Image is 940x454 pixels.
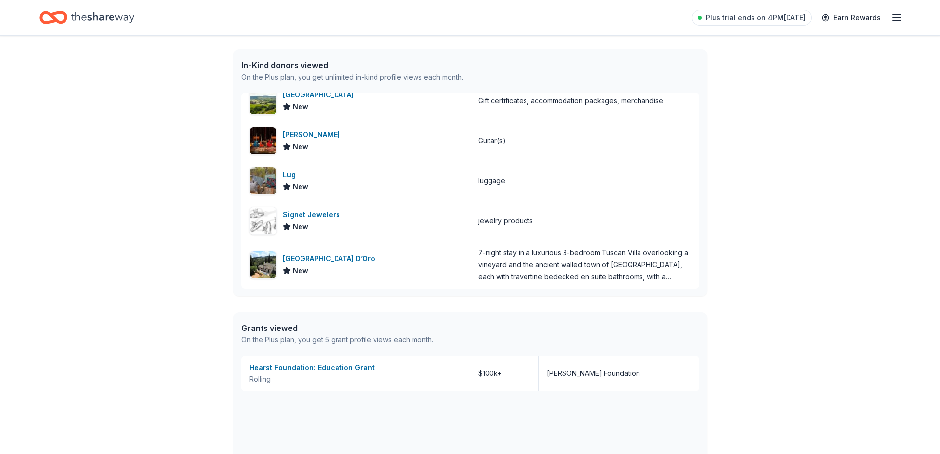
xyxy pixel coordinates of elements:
img: Image for Lug [250,167,276,194]
div: [GEOGRAPHIC_DATA] [283,89,358,101]
div: [PERSON_NAME] Foundation [547,368,640,379]
div: $100k+ [470,356,539,391]
div: Gift certificates, accommodation packages, merchandise [478,95,663,107]
div: jewelry products [478,215,533,227]
span: New [293,221,308,233]
div: Signet Jewelers [283,209,344,221]
span: New [293,141,308,153]
img: Image for Villa Sogni D’Oro [250,251,276,278]
span: New [293,101,308,113]
div: In-Kind donors viewed [241,59,463,71]
span: Plus trial ends on 4PM[DATE] [706,12,806,24]
img: Image for Signet Jewelers [250,207,276,234]
div: Rolling [249,373,462,385]
a: Home [39,6,134,29]
div: [GEOGRAPHIC_DATA] D’Oro [283,253,379,265]
div: luggage [478,175,505,187]
span: New [293,181,308,193]
div: 7-night stay in a luxurious 3-bedroom Tuscan Villa overlooking a vineyard and the ancient walled ... [478,247,691,283]
div: Grants viewed [241,322,433,334]
a: Plus trial ends on 4PM[DATE] [692,10,812,26]
span: New [293,265,308,277]
div: Hearst Foundation: Education Grant [249,362,462,373]
img: Image for Greek Peak Mountain Resort [250,87,276,114]
div: Lug [283,169,308,181]
a: Earn Rewards [816,9,887,27]
div: [PERSON_NAME] [283,129,344,141]
div: Guitar(s) [478,135,506,147]
div: On the Plus plan, you get unlimited in-kind profile views each month. [241,71,463,83]
img: Image for Gibson [250,127,276,154]
div: On the Plus plan, you get 5 grant profile views each month. [241,334,433,346]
